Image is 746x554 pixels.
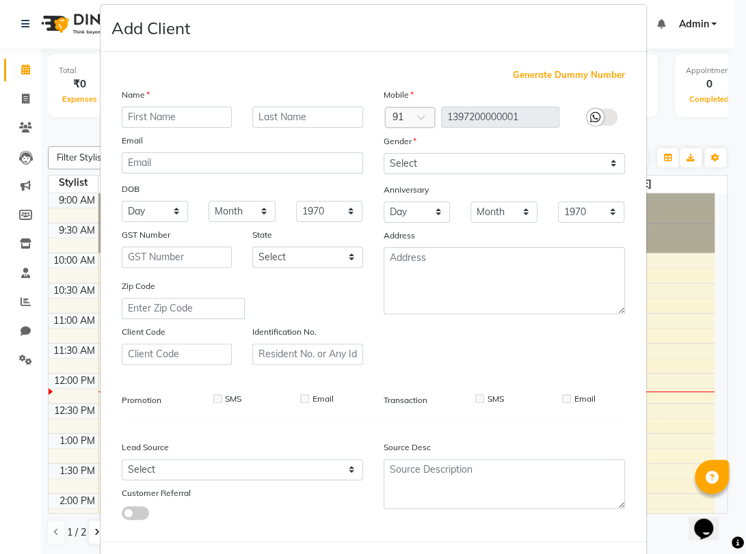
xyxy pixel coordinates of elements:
label: Email [122,135,143,147]
label: Name [122,89,150,101]
span: Generate Dummy Number [513,68,625,82]
input: Last Name [252,107,363,128]
label: Address [384,230,415,242]
h4: Add Client [111,16,190,40]
label: Mobile [384,89,414,101]
label: Email [312,393,333,405]
input: Enter Zip Code [122,298,245,319]
label: Customer Referral [122,487,191,499]
input: Email [122,152,363,174]
iframe: chat widget [689,499,732,540]
label: Lead Source [122,441,169,454]
label: Gender [384,135,416,148]
label: GST Number [122,229,170,241]
label: Source Desc [384,441,431,454]
label: State [252,229,272,241]
label: SMS [225,393,241,405]
input: First Name [122,107,232,128]
label: DOB [122,183,139,195]
label: Identification No. [252,326,317,338]
label: Anniversary [384,184,429,196]
input: Client Code [122,344,232,365]
label: Client Code [122,326,165,338]
input: Resident No. or Any Id [252,344,363,365]
label: Email [574,393,595,405]
input: Mobile [441,107,559,128]
label: Transaction [384,394,427,406]
input: GST Number [122,247,232,268]
label: SMS [487,393,503,405]
label: Promotion [122,394,161,406]
label: Zip Code [122,280,155,292]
